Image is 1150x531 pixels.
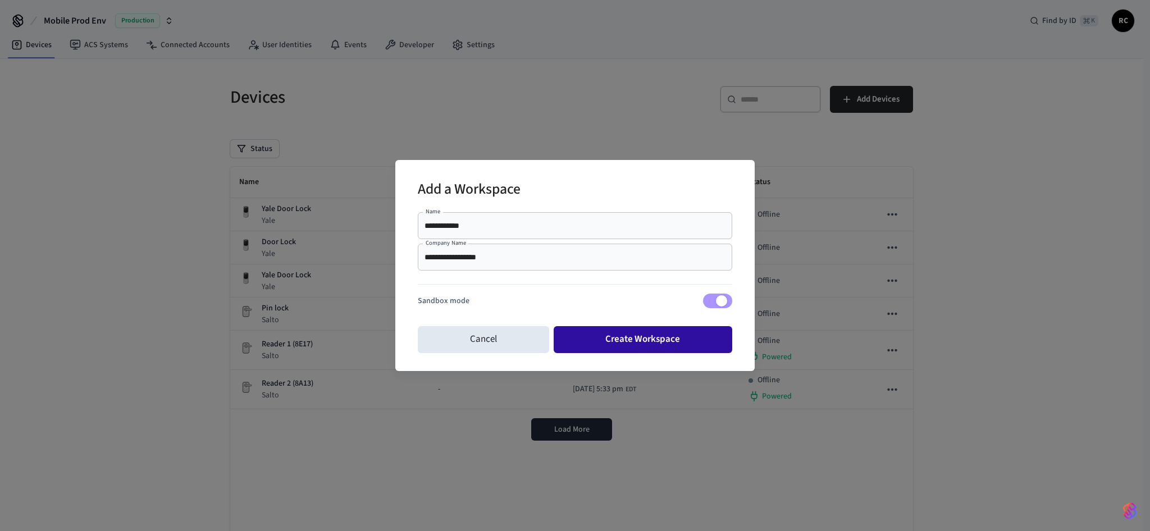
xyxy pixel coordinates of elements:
h2: Add a Workspace [418,173,521,208]
label: Name [426,207,440,216]
p: Sandbox mode [418,295,469,307]
button: Create Workspace [554,326,733,353]
img: SeamLogoGradient.69752ec5.svg [1123,502,1137,520]
label: Company Name [426,239,466,247]
button: Cancel [418,326,549,353]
